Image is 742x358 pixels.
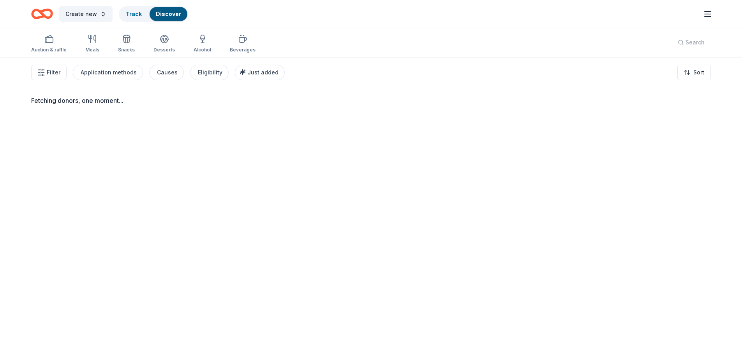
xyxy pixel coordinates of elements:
[81,68,137,77] div: Application methods
[119,6,188,22] button: TrackDiscover
[235,65,285,80] button: Just added
[73,65,143,80] button: Application methods
[149,65,184,80] button: Causes
[31,96,711,105] div: Fetching donors, one moment...
[157,68,178,77] div: Causes
[31,31,67,57] button: Auction & raffle
[85,47,99,53] div: Meals
[156,11,181,17] a: Discover
[65,9,97,19] span: Create new
[194,47,211,53] div: Alcohol
[190,65,229,80] button: Eligibility
[230,47,256,53] div: Beverages
[153,47,175,53] div: Desserts
[198,68,222,77] div: Eligibility
[194,31,211,57] button: Alcohol
[31,5,53,23] a: Home
[31,47,67,53] div: Auction & raffle
[126,11,142,17] a: Track
[247,69,278,76] span: Just added
[153,31,175,57] button: Desserts
[118,31,135,57] button: Snacks
[47,68,60,77] span: Filter
[693,68,704,77] span: Sort
[85,31,99,57] button: Meals
[59,6,113,22] button: Create new
[677,65,711,80] button: Sort
[118,47,135,53] div: Snacks
[230,31,256,57] button: Beverages
[31,65,67,80] button: Filter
